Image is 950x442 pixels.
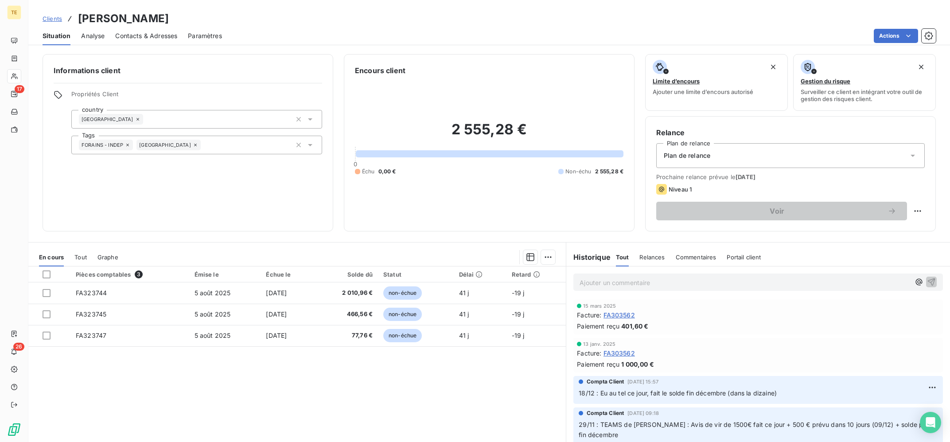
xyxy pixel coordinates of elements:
div: Émise le [195,271,256,278]
span: Tout [74,254,87,261]
span: [DATE] [266,289,287,297]
span: Plan de relance [664,151,710,160]
span: Niveau 1 [669,186,692,193]
span: [DATE] [266,332,287,339]
span: 2 010,96 € [320,289,373,297]
span: FA323745 [76,310,106,318]
span: Propriétés Client [71,90,322,103]
div: Retard [512,271,561,278]
span: Portail client [727,254,761,261]
span: Tout [616,254,629,261]
span: FA303562 [603,310,635,320]
input: Ajouter une valeur [143,115,150,123]
div: Open Intercom Messenger [920,412,941,433]
span: Analyse [81,31,105,40]
span: FORAINS - INDEP [82,142,123,148]
span: Paiement reçu [577,360,619,369]
button: Actions [874,29,918,43]
span: [DATE] 09:18 [627,411,659,416]
span: 15 mars 2025 [583,303,616,309]
span: [GEOGRAPHIC_DATA] [139,142,191,148]
span: 18/12 : Eu au tel ce jour, fait le solde fin décembre (dans la dizaine) [579,389,777,397]
span: Paiement reçu [577,321,619,331]
span: Graphe [97,254,118,261]
button: Gestion du risqueSurveiller ce client en intégrant votre outil de gestion des risques client. [793,54,936,111]
span: FA303562 [603,348,635,358]
span: Échu [362,168,375,176]
span: Facture : [577,310,601,320]
span: non-échue [383,329,422,342]
span: Paramètres [188,31,222,40]
span: Surveiller ce client en intégrant votre outil de gestion des risques client. [801,88,928,102]
span: [DATE] [266,310,287,318]
span: 17 [15,85,24,93]
div: Statut [383,271,448,278]
span: Prochaine relance prévue le [656,173,925,180]
span: Limite d’encours [653,78,700,85]
span: 41 j [459,310,469,318]
span: Gestion du risque [801,78,850,85]
span: 0,00 € [378,168,396,176]
input: Ajouter une valeur [201,141,208,149]
span: Contacts & Adresses [115,31,177,40]
h6: Encours client [355,65,405,76]
div: Délai [459,271,501,278]
span: 3 [135,270,143,278]
span: 41 j [459,332,469,339]
span: 77,76 € [320,331,373,340]
span: En cours [39,254,64,261]
span: 26 [13,343,24,351]
span: Commentaires [676,254,716,261]
span: 5 août 2025 [195,310,231,318]
h6: Informations client [54,65,322,76]
div: Solde dû [320,271,373,278]
span: Compta Client [587,409,624,417]
h2: 2 555,28 € [355,121,623,147]
span: -19 j [512,332,525,339]
h3: [PERSON_NAME] [78,11,169,27]
span: 466,56 € [320,310,373,319]
a: Clients [43,14,62,23]
span: non-échue [383,286,422,300]
span: Situation [43,31,70,40]
img: Logo LeanPay [7,422,21,437]
span: FA323744 [76,289,107,297]
span: 5 août 2025 [195,289,231,297]
button: Voir [656,202,907,220]
h6: Relance [656,127,925,138]
span: -19 j [512,310,525,318]
span: non-échue [383,308,422,321]
span: 29/11 : TEAMS de [PERSON_NAME] : Avis de vir de 1500€ fait ce jour + 500 € prévu dans 10 jours (0... [579,421,938,438]
span: 41 j [459,289,469,297]
span: 0 [354,160,357,168]
span: Non-échu [565,168,591,176]
span: Ajouter une limite d’encours autorisé [653,88,753,95]
div: Échue le [266,271,310,278]
span: 401,60 € [621,321,648,331]
span: Clients [43,15,62,22]
span: -19 j [512,289,525,297]
button: Limite d’encoursAjouter une limite d’encours autorisé [645,54,788,111]
span: Compta Client [587,378,624,386]
span: 2 555,28 € [595,168,624,176]
span: [DATE] [736,173,755,180]
span: Voir [667,207,888,215]
span: FA323747 [76,332,106,339]
span: Facture : [577,348,601,358]
span: 1 000,00 € [621,360,654,369]
div: Pièces comptables [76,270,184,278]
span: [GEOGRAPHIC_DATA] [82,117,133,122]
span: 5 août 2025 [195,332,231,339]
div: TE [7,5,21,20]
span: 13 janv. 2025 [583,341,615,347]
span: Relances [639,254,665,261]
h6: Historique [566,252,611,262]
span: [DATE] 15:57 [627,379,658,384]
